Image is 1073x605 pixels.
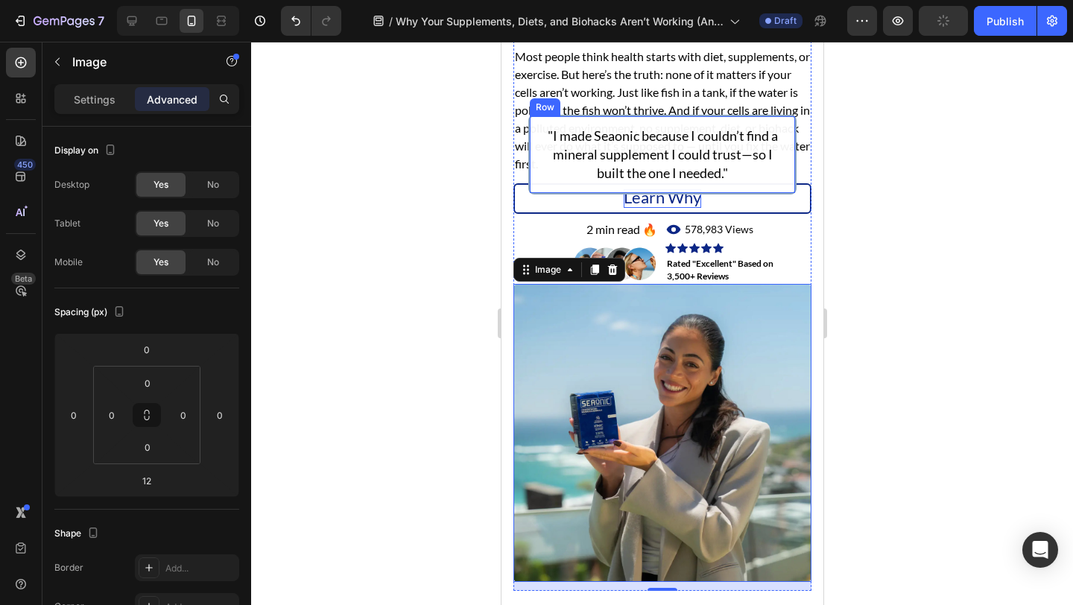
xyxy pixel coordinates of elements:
[54,217,80,230] div: Tablet
[11,273,36,285] div: Beta
[389,13,393,29] span: /
[132,469,162,492] input: 12
[153,217,168,230] span: Yes
[54,178,89,191] div: Desktop
[987,13,1024,29] div: Publish
[974,6,1036,36] button: Publish
[63,404,85,426] input: 0
[54,302,128,323] div: Spacing (px)
[54,524,102,544] div: Shape
[153,178,168,191] span: Yes
[54,141,119,161] div: Display on
[133,372,162,394] input: 0px
[207,256,219,269] span: No
[207,217,219,230] span: No
[774,14,797,28] span: Draft
[1022,532,1058,568] div: Open Intercom Messenger
[133,436,162,458] input: 0px
[72,53,199,71] p: Image
[98,12,104,30] p: 7
[54,256,83,269] div: Mobile
[14,159,36,171] div: 450
[153,256,168,269] span: Yes
[207,178,219,191] span: No
[74,92,115,107] p: Settings
[132,338,162,361] input: 0
[209,404,231,426] input: 0
[54,561,83,574] div: Border
[6,6,111,36] button: 7
[101,404,123,426] input: 0px
[147,92,197,107] p: Advanced
[165,562,235,575] div: Add...
[501,42,823,605] iframe: Design area
[172,404,194,426] input: 0px
[281,6,341,36] div: Undo/Redo
[396,13,724,29] span: Why Your Supplements, Diets, and Biohacks Aren’t Working (And What to Fix First)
